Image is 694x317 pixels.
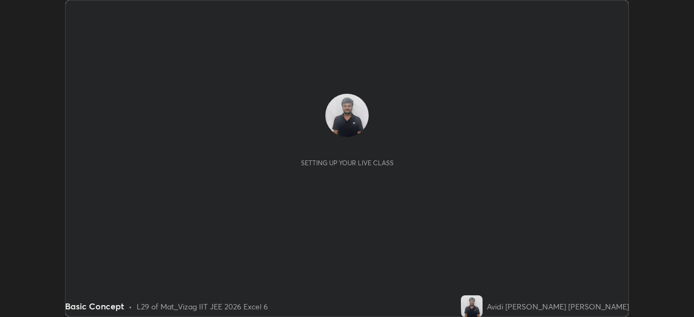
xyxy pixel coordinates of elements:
img: fdab62d5ebe0400b85cf6e9720f7db06.jpg [325,94,369,137]
img: fdab62d5ebe0400b85cf6e9720f7db06.jpg [461,295,483,317]
div: L29 of Mat_Vizag IIT JEE 2026 Excel 6 [137,301,268,312]
div: Basic Concept [65,300,124,313]
div: Avidi [PERSON_NAME] [PERSON_NAME] [487,301,629,312]
div: • [128,301,132,312]
div: Setting up your live class [301,159,394,167]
